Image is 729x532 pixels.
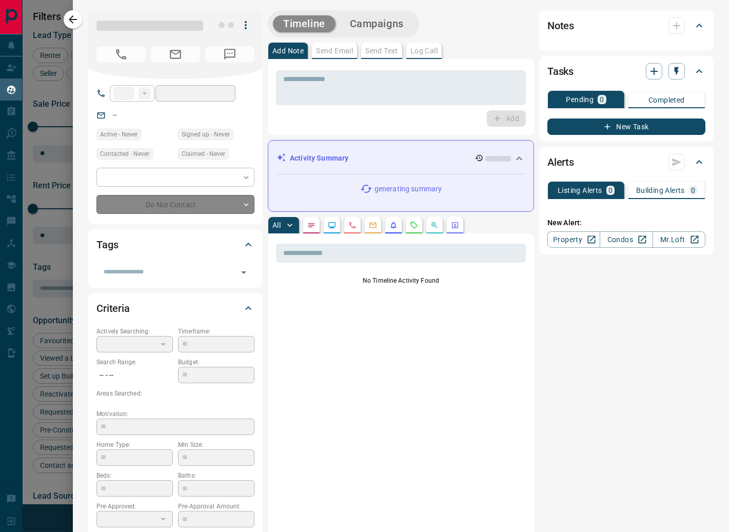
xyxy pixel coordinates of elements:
[96,296,254,321] div: Criteria
[369,221,377,229] svg: Emails
[272,222,281,229] p: All
[348,221,357,229] svg: Calls
[547,218,705,228] p: New Alert:
[307,221,316,229] svg: Notes
[272,47,304,54] p: Add Note
[96,232,254,257] div: Tags
[608,187,613,194] p: 0
[100,129,137,140] span: Active - Never
[410,221,418,229] svg: Requests
[113,111,117,119] a: --
[547,119,705,135] button: New Task
[430,221,439,229] svg: Opportunities
[547,59,705,84] div: Tasks
[96,237,118,253] h2: Tags
[648,96,685,104] p: Completed
[151,46,200,63] span: No Email
[547,150,705,174] div: Alerts
[600,231,653,248] a: Condos
[96,471,173,480] p: Beds:
[547,231,600,248] a: Property
[547,13,705,38] div: Notes
[96,389,254,398] p: Areas Searched:
[653,231,705,248] a: Mr.Loft
[451,221,459,229] svg: Agent Actions
[96,440,173,449] p: Home Type:
[96,502,173,511] p: Pre-Approved:
[691,187,695,194] p: 0
[178,358,254,367] p: Budget:
[547,154,574,170] h2: Alerts
[328,221,336,229] svg: Lead Browsing Activity
[178,502,254,511] p: Pre-Approval Amount:
[182,129,230,140] span: Signed up - Never
[96,409,254,419] p: Motivation:
[375,184,442,194] p: generating summary
[290,153,348,164] p: Activity Summary
[600,96,604,103] p: 0
[96,46,146,63] span: No Number
[389,221,398,229] svg: Listing Alerts
[178,471,254,480] p: Baths:
[237,265,251,280] button: Open
[340,15,414,32] button: Campaigns
[205,46,254,63] span: No Number
[277,149,525,168] div: Activity Summary
[178,440,254,449] p: Min Size:
[178,327,254,336] p: Timeframe:
[566,96,594,103] p: Pending
[96,327,173,336] p: Actively Searching:
[100,149,149,159] span: Contacted - Never
[182,149,225,159] span: Claimed - Never
[558,187,602,194] p: Listing Alerts
[547,63,574,80] h2: Tasks
[96,358,173,367] p: Search Range:
[96,367,173,384] p: -- - --
[636,187,685,194] p: Building Alerts
[276,276,526,285] p: No Timeline Activity Found
[547,17,574,34] h2: Notes
[96,195,254,214] div: Do Not Contact
[273,15,336,32] button: Timeline
[96,300,130,317] h2: Criteria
